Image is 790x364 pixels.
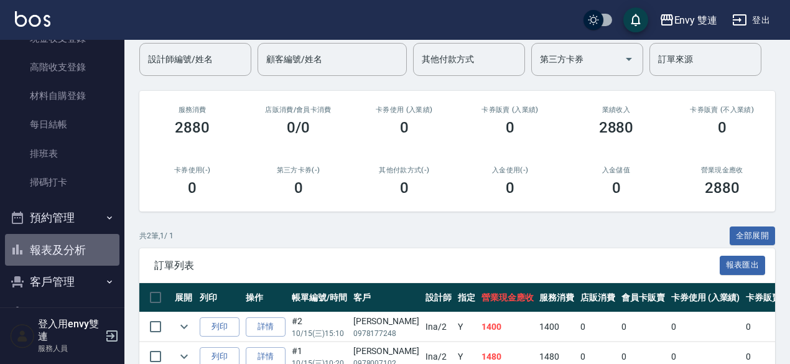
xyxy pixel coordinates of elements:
th: 帳單編號/時間 [289,283,350,312]
h2: 卡券使用 (入業績) [366,106,442,114]
h2: 業績收入 [578,106,654,114]
td: #2 [289,312,350,342]
h3: 0 [718,119,727,136]
h2: 營業現金應收 [684,166,760,174]
div: [PERSON_NAME] [353,315,419,328]
h2: 入金儲值 [578,166,654,174]
h2: 卡券販賣 (入業績) [472,106,548,114]
h3: 0 [294,179,303,197]
button: 登出 [727,9,775,32]
th: 會員卡販賣 [618,283,668,312]
h3: 0/0 [287,119,310,136]
h3: 0 [612,179,621,197]
td: Ina /2 [422,312,455,342]
button: Open [619,49,639,69]
img: Person [10,324,35,348]
h2: 入金使用(-) [472,166,548,174]
button: 預約管理 [5,202,119,234]
a: 材料自購登錄 [5,82,119,110]
h3: 0 [400,119,409,136]
h2: 卡券使用(-) [154,166,230,174]
th: 展開 [172,283,197,312]
h3: 0 [400,179,409,197]
th: 卡券使用 (入業績) [668,283,743,312]
h2: 卡券販賣 (不入業績) [684,106,760,114]
td: Y [455,312,478,342]
h3: 2880 [599,119,634,136]
th: 操作 [243,283,289,312]
a: 每日結帳 [5,110,119,139]
button: 報表匯出 [720,256,766,275]
div: [PERSON_NAME] [353,345,419,358]
h3: 0 [188,179,197,197]
h2: 其他付款方式(-) [366,166,442,174]
a: 掃碼打卡 [5,168,119,197]
td: 0 [577,312,618,342]
button: 報表及分析 [5,234,119,266]
h3: 0 [506,179,514,197]
button: 客戶管理 [5,266,119,298]
td: 1400 [478,312,537,342]
p: 0978177248 [353,328,419,339]
img: Logo [15,11,50,27]
th: 設計師 [422,283,455,312]
th: 店販消費 [577,283,618,312]
p: 共 2 筆, 1 / 1 [139,230,174,241]
button: Envy 雙連 [654,7,723,33]
h3: 0 [506,119,514,136]
a: 報表匯出 [720,259,766,271]
button: 全部展開 [730,226,776,246]
h3: 2880 [705,179,740,197]
td: 0 [668,312,743,342]
th: 客戶 [350,283,422,312]
p: 10/15 (三) 15:10 [292,328,347,339]
h2: 第三方卡券(-) [260,166,336,174]
h3: 服務消費 [154,106,230,114]
button: expand row [175,317,193,336]
div: Envy 雙連 [674,12,718,28]
th: 服務消費 [536,283,577,312]
td: 0 [618,312,668,342]
button: 列印 [200,317,239,337]
a: 詳情 [246,317,286,337]
span: 訂單列表 [154,259,720,272]
th: 列印 [197,283,243,312]
a: 排班表 [5,139,119,168]
th: 指定 [455,283,478,312]
button: 員工及薪資 [5,298,119,330]
th: 營業現金應收 [478,283,537,312]
p: 服務人員 [38,343,101,354]
a: 高階收支登錄 [5,53,119,82]
h3: 2880 [175,119,210,136]
h2: 店販消費 /會員卡消費 [260,106,336,114]
h5: 登入用envy雙連 [38,318,101,343]
td: 1400 [536,312,577,342]
button: save [623,7,648,32]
